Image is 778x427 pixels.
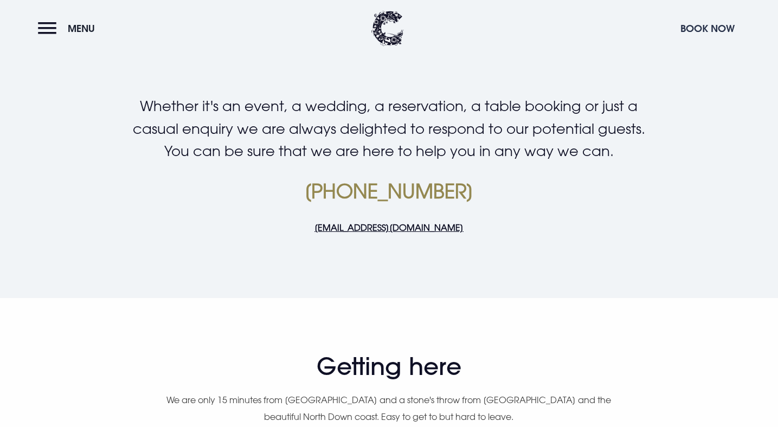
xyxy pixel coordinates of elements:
img: Clandeboye Lodge [371,11,404,46]
h2: Getting here [77,352,702,381]
span: Menu [68,22,95,35]
a: [EMAIL_ADDRESS][DOMAIN_NAME] [314,222,464,233]
a: [PHONE_NUMBER] [304,179,474,203]
button: Book Now [675,17,740,40]
p: Whether it's an event, a wedding, a reservation, a table booking or just a casual enquiry we are ... [131,95,647,163]
p: We are only 15 minutes from [GEOGRAPHIC_DATA] and a stone's throw from [GEOGRAPHIC_DATA] and the ... [152,392,625,425]
button: Menu [38,17,100,40]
